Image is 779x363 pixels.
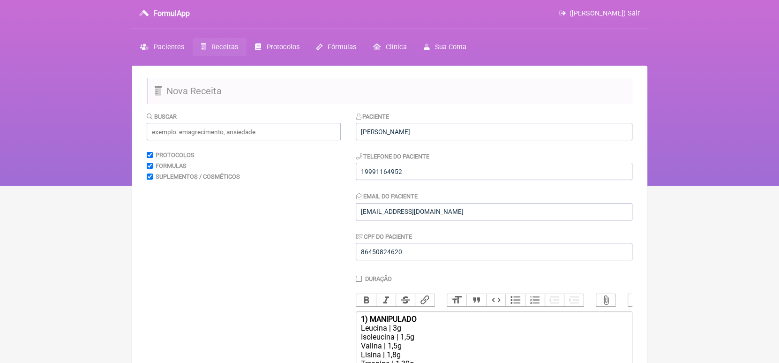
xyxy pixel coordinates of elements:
[415,38,475,56] a: Sua Conta
[156,162,187,169] label: Formulas
[361,315,417,324] strong: 1) MANIPULADO
[147,113,177,120] label: Buscar
[435,43,466,51] span: Sua Conta
[376,294,396,306] button: Italic
[328,43,356,51] span: Fórmulas
[267,43,300,51] span: Protocolos
[525,294,545,306] button: Numbers
[147,78,632,104] h2: Nova Receita
[247,38,307,56] a: Protocolos
[147,123,341,140] input: exemplo: emagrecimento, ansiedade
[447,294,467,306] button: Heading
[564,294,584,306] button: Increase Level
[505,294,525,306] button: Bullets
[365,275,392,282] label: Duração
[396,294,415,306] button: Strikethrough
[154,43,184,51] span: Pacientes
[361,341,627,350] div: Valina | 1,5g
[466,294,486,306] button: Quote
[486,294,506,306] button: Code
[361,333,627,341] div: Isoleucina | 1,5g
[193,38,247,56] a: Receitas
[356,113,389,120] label: Paciente
[356,193,418,200] label: Email do Paciente
[365,38,415,56] a: Clínica
[569,9,640,17] span: ([PERSON_NAME]) Sair
[156,173,240,180] label: Suplementos / Cosméticos
[386,43,407,51] span: Clínica
[132,38,193,56] a: Pacientes
[415,294,434,306] button: Link
[211,43,238,51] span: Receitas
[361,350,627,359] div: Lisina | 1,8g
[156,151,195,159] label: Protocolos
[356,153,429,160] label: Telefone do Paciente
[628,294,648,306] button: Undo
[308,38,365,56] a: Fórmulas
[361,324,627,333] div: Leucina | 3g
[153,9,190,18] h3: FormulApp
[356,233,412,240] label: CPF do Paciente
[356,294,376,306] button: Bold
[545,294,564,306] button: Decrease Level
[559,9,640,17] a: ([PERSON_NAME]) Sair
[596,294,616,306] button: Attach Files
